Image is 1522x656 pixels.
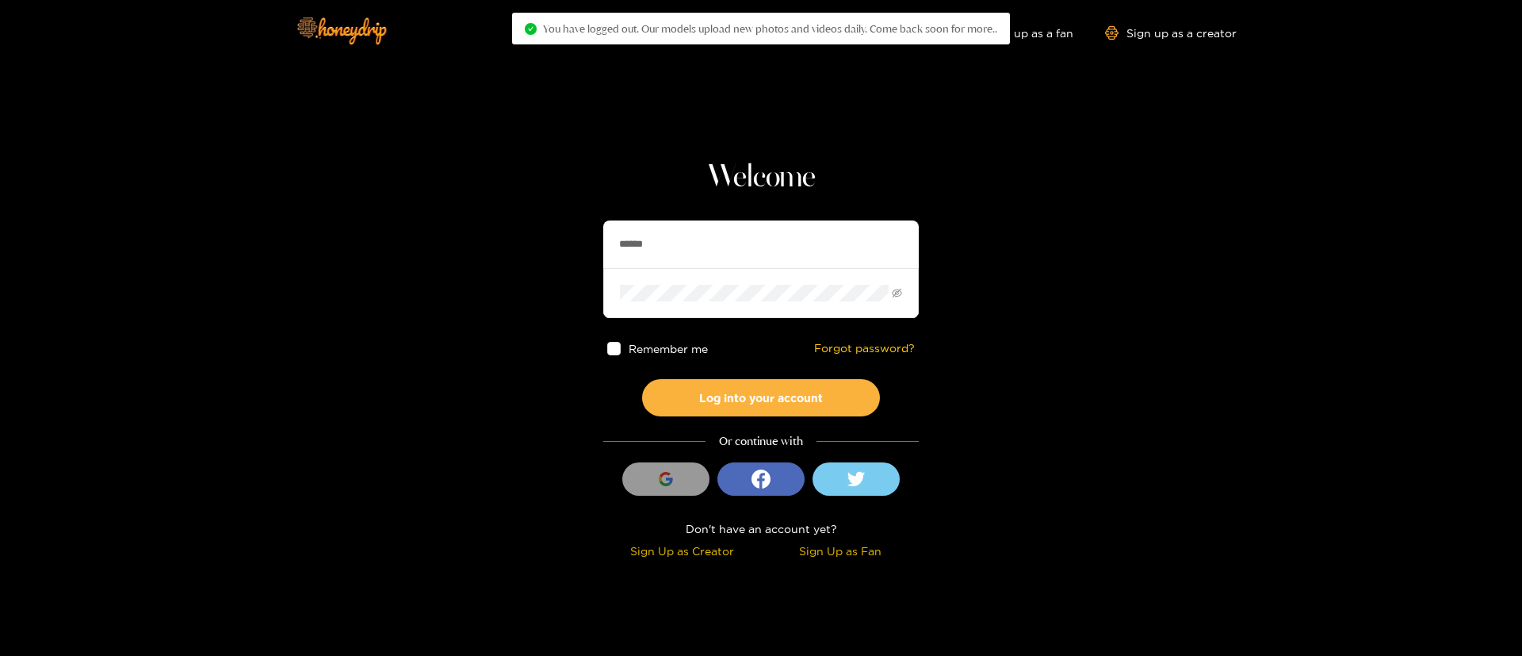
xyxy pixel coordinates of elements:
h1: Welcome [603,159,919,197]
span: check-circle [525,23,537,35]
div: Or continue with [603,432,919,451]
a: Sign up as a creator [1105,26,1237,40]
span: You have logged out. Our models upload new photos and videos daily. Come back soon for more.. [543,22,997,35]
a: Sign up as a fan [965,26,1073,40]
a: Forgot password? [814,342,915,355]
span: eye-invisible [892,288,902,298]
div: Sign Up as Creator [607,542,757,560]
button: Log into your account [642,379,880,416]
span: Remember me [629,343,708,355]
div: Sign Up as Fan [765,542,915,560]
div: Don't have an account yet? [603,520,919,538]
